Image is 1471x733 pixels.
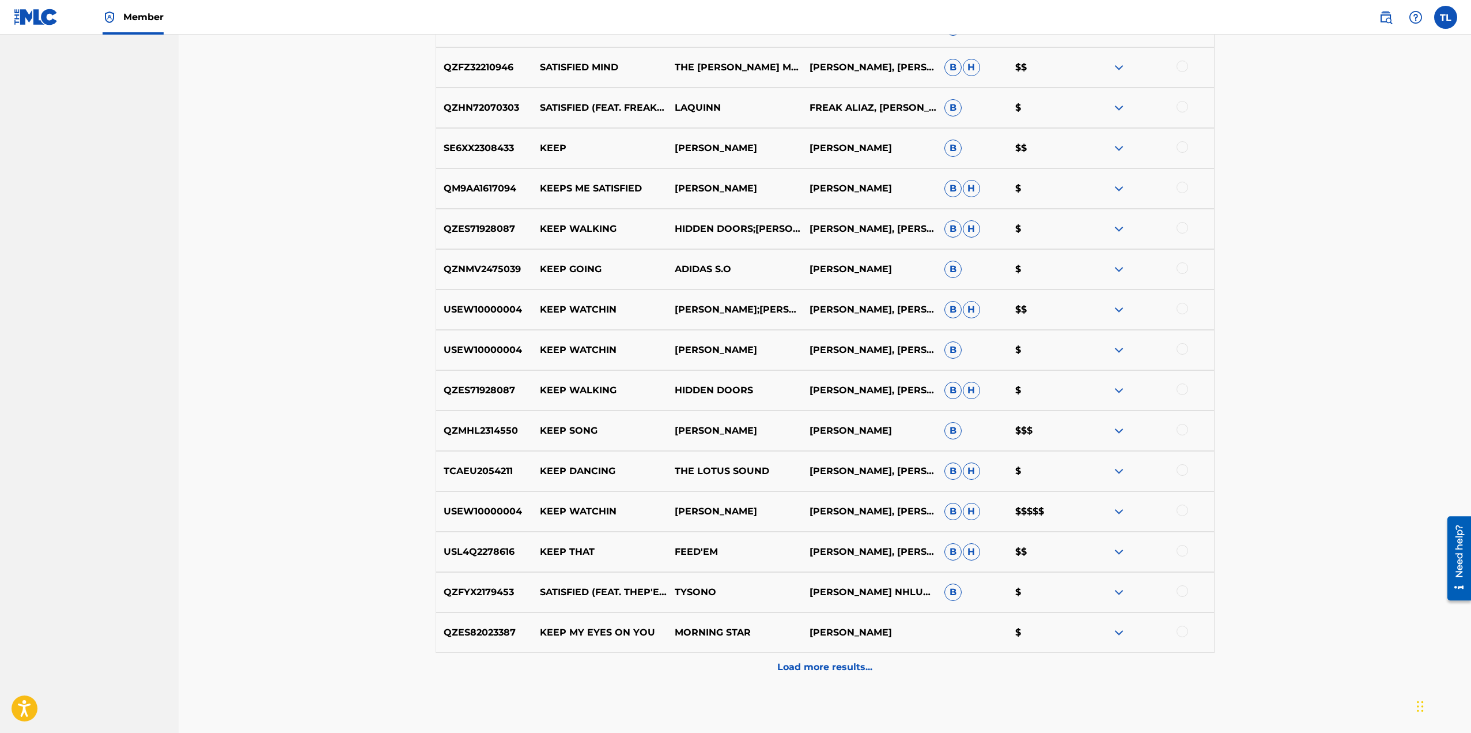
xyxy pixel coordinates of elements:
[667,61,802,74] p: THE [PERSON_NAME] MESSENGERS
[944,543,962,561] span: B
[963,503,980,520] span: H
[667,585,802,599] p: TYSONO
[667,101,802,115] p: LAQUINN
[802,101,937,115] p: FREAK ALIAZ, [PERSON_NAME], [PERSON_NAME]
[963,59,980,76] span: H
[1112,626,1126,640] img: expand
[1112,141,1126,155] img: expand
[436,585,533,599] p: QZFYX2179453
[1112,61,1126,74] img: expand
[667,424,802,438] p: [PERSON_NAME]
[802,141,937,155] p: [PERSON_NAME]
[963,463,980,480] span: H
[1008,61,1079,74] p: $$
[944,463,962,480] span: B
[1008,384,1079,397] p: $
[1112,585,1126,599] img: expand
[1008,626,1079,640] p: $
[436,626,533,640] p: QZES82023387
[963,382,980,399] span: H
[963,543,980,561] span: H
[802,343,937,357] p: [PERSON_NAME], [PERSON_NAME], [PERSON_NAME] [PERSON_NAME] [PERSON_NAME], [PERSON_NAME]
[436,343,533,357] p: USEW10000004
[1417,689,1424,724] div: Drag
[802,505,937,518] p: [PERSON_NAME], [PERSON_NAME], [PERSON_NAME] [PERSON_NAME] [PERSON_NAME], [PERSON_NAME]
[944,261,962,278] span: B
[1413,678,1471,733] iframe: Chat Widget
[532,262,667,276] p: KEEP GOING
[802,61,937,74] p: [PERSON_NAME], [PERSON_NAME], [PERSON_NAME], [PERSON_NAME]
[944,220,962,238] span: B
[1112,101,1126,115] img: expand
[1112,222,1126,236] img: expand
[944,422,962,439] span: B
[944,341,962,359] span: B
[1434,6,1457,29] div: User Menu
[532,182,667,196] p: KEEPS ME SATISFIED
[1008,545,1079,559] p: $$
[963,180,980,197] span: H
[1008,505,1079,518] p: $$$$$
[1008,303,1079,317] p: $$
[1112,182,1126,196] img: expand
[532,101,667,115] p: SATISFIED (FEAT. FREAK ALIAZ)
[1008,182,1079,196] p: $
[667,626,802,640] p: MORNING STAR
[103,10,116,24] img: Top Rightsholder
[944,503,962,520] span: B
[532,424,667,438] p: KEEP SONG
[802,262,937,276] p: [PERSON_NAME]
[1379,10,1393,24] img: search
[802,303,937,317] p: [PERSON_NAME], [PERSON_NAME], [PERSON_NAME] [PERSON_NAME] [PERSON_NAME], [PERSON_NAME]
[436,61,533,74] p: QZFZ32210946
[963,301,980,318] span: H
[532,384,667,397] p: KEEP WALKING
[436,545,533,559] p: USL4Q2278616
[532,626,667,640] p: KEEP MY EYES ON YOU
[532,303,667,317] p: KEEP WATCHIN
[1112,303,1126,317] img: expand
[944,584,962,601] span: B
[532,505,667,518] p: KEEP WATCHIN
[777,660,872,674] p: Load more results...
[1008,464,1079,478] p: $
[1404,6,1427,29] div: Help
[944,140,962,157] span: B
[436,182,533,196] p: QM9AA1617094
[436,505,533,518] p: USEW10000004
[802,182,937,196] p: [PERSON_NAME]
[1112,424,1126,438] img: expand
[532,141,667,155] p: KEEP
[944,59,962,76] span: B
[667,384,802,397] p: HIDDEN DOORS
[1008,222,1079,236] p: $
[802,464,937,478] p: [PERSON_NAME], [PERSON_NAME]
[1374,6,1397,29] a: Public Search
[667,343,802,357] p: [PERSON_NAME]
[532,343,667,357] p: KEEP WATCHIN
[436,424,533,438] p: QZMHL2314550
[436,384,533,397] p: QZES71928087
[1008,343,1079,357] p: $
[532,61,667,74] p: SATISFIED MIND
[1008,424,1079,438] p: $$$
[1112,464,1126,478] img: expand
[532,585,667,599] p: SATISFIED (FEAT. THEP'EEZY & JAYDEL)
[532,545,667,559] p: KEEP THAT
[802,424,937,438] p: [PERSON_NAME]
[667,303,802,317] p: [PERSON_NAME];[PERSON_NAME]
[436,303,533,317] p: USEW10000004
[1112,545,1126,559] img: expand
[944,382,962,399] span: B
[944,99,962,116] span: B
[436,101,533,115] p: QZHN72070303
[1008,101,1079,115] p: $
[436,464,533,478] p: TCAEU2054211
[532,464,667,478] p: KEEP DANCING
[667,222,802,236] p: HIDDEN DOORS;[PERSON_NAME]
[1008,585,1079,599] p: $
[944,301,962,318] span: B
